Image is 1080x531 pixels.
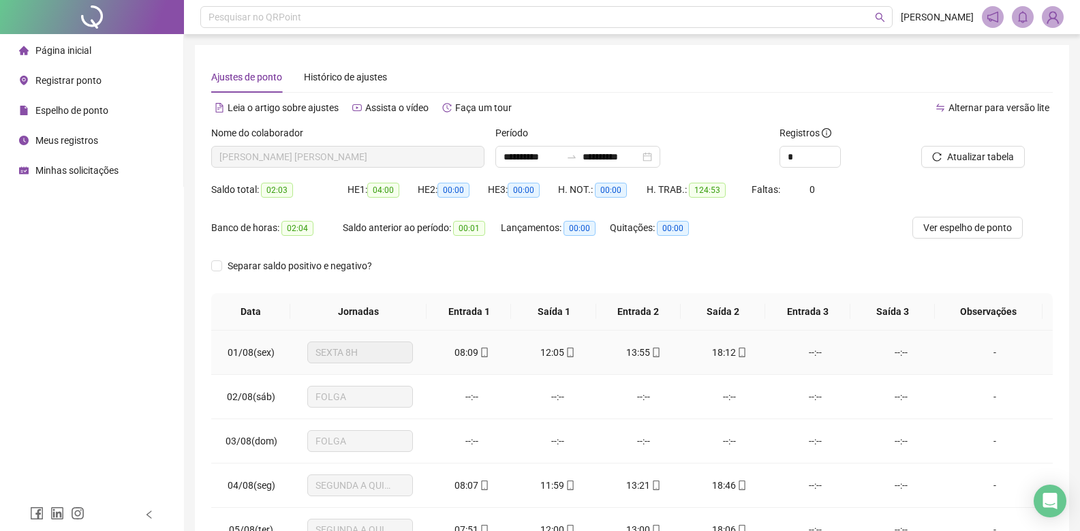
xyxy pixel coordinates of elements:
span: Espelho de ponto [35,105,108,116]
span: Leia o artigo sobre ajustes [228,102,339,113]
span: info-circle [822,128,831,138]
div: --:-- [783,478,847,493]
label: Nome do colaborador [211,125,312,140]
span: 0 [809,184,815,195]
div: --:-- [612,389,676,404]
span: notification [987,11,999,23]
span: 00:00 [508,183,540,198]
div: 18:46 [697,478,761,493]
div: --:-- [869,478,933,493]
span: Faça um tour [455,102,512,113]
div: - [955,434,1035,449]
span: [PERSON_NAME] [901,10,974,25]
th: Observações [935,293,1043,331]
span: 02:03 [261,183,293,198]
span: environment [19,76,29,85]
span: 00:00 [595,183,627,198]
span: Ver espelho de ponto [923,220,1012,235]
span: mobile [478,481,489,490]
span: HERBERT HENRIQUE DE MELO SOUZA [219,147,476,167]
span: left [144,510,154,519]
div: 08:07 [440,478,504,493]
span: Observações [946,304,1032,319]
th: Saída 1 [511,293,596,331]
span: instagram [71,506,84,520]
div: Quitações: [610,220,715,236]
div: --:-- [869,389,933,404]
span: mobile [650,348,661,357]
span: Página inicial [35,45,91,56]
div: Saldo anterior ao período: [343,220,501,236]
span: linkedin [50,506,64,520]
span: schedule [19,166,29,175]
div: --:-- [869,434,933,449]
span: FOLGA [315,431,405,451]
span: 01/08(sex) [228,347,275,358]
div: --:-- [783,345,847,360]
th: Saída 2 [681,293,765,331]
span: home [19,46,29,55]
span: 02/08(sáb) [227,391,275,402]
span: mobile [650,481,661,490]
span: mobile [564,348,575,357]
span: reload [932,152,942,162]
div: Saldo total: [211,182,348,198]
span: Minhas solicitações [35,165,119,176]
span: swap-right [566,151,577,162]
span: 02:04 [281,221,313,236]
span: Ajustes de ponto [211,72,282,82]
div: - [955,478,1035,493]
span: swap [936,103,945,112]
button: Atualizar tabela [921,146,1025,168]
th: Entrada 1 [427,293,511,331]
th: Jornadas [290,293,427,331]
div: --:-- [697,434,761,449]
span: bell [1017,11,1029,23]
span: 124:53 [689,183,726,198]
span: Assista o vídeo [365,102,429,113]
span: Registros [780,125,831,140]
span: mobile [736,348,747,357]
span: file [19,106,29,115]
span: Meus registros [35,135,98,146]
span: history [442,103,452,112]
div: - [955,345,1035,360]
span: Alternar para versão lite [948,102,1049,113]
span: FOLGA [315,386,405,407]
div: --:-- [440,389,504,404]
span: Faltas: [752,184,782,195]
span: Registrar ponto [35,75,102,86]
div: --:-- [783,434,847,449]
div: 11:59 [526,478,590,493]
span: mobile [736,481,747,490]
span: 00:00 [437,183,469,198]
th: Entrada 3 [765,293,850,331]
div: Open Intercom Messenger [1034,485,1066,517]
span: Atualizar tabela [947,149,1014,164]
span: 00:00 [564,221,596,236]
div: Banco de horas: [211,220,343,236]
span: mobile [564,481,575,490]
span: to [566,151,577,162]
div: H. TRAB.: [647,182,752,198]
button: Ver espelho de ponto [912,217,1023,239]
div: --:-- [783,389,847,404]
div: - [955,389,1035,404]
div: --:-- [440,434,504,449]
span: 04:00 [367,183,399,198]
span: facebook [30,506,44,520]
span: SEXTA 8H [315,342,405,363]
div: HE 3: [488,182,558,198]
span: Histórico de ajustes [304,72,387,82]
div: 08:09 [440,345,504,360]
span: SEGUNDA A QUINTA 9H [315,475,405,496]
th: Data [211,293,290,331]
span: file-text [215,103,224,112]
span: 00:00 [657,221,689,236]
span: clock-circle [19,136,29,145]
span: 03/08(dom) [226,436,277,446]
span: search [875,12,885,22]
label: Período [495,125,537,140]
span: 00:01 [453,221,485,236]
th: Entrada 2 [596,293,681,331]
